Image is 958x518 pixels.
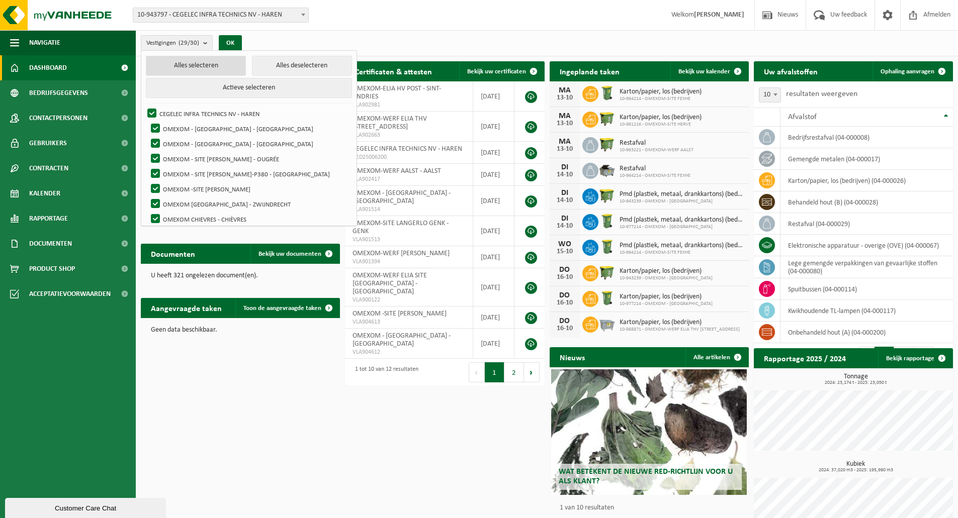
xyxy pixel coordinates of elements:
td: karton/papier, los (bedrijven) (04-000026) [780,170,953,191]
label: OMEXOM - SITE [PERSON_NAME] - OUGRÉE [149,151,352,166]
span: VLA901513 [353,236,465,244]
a: Bekijk uw documenten [250,244,339,264]
a: Wat betekent de nieuwe RED-richtlijn voor u als klant? [551,369,746,495]
span: Karton/papier, los (bedrijven) [620,114,702,122]
span: OMEXOM -SITE [PERSON_NAME] [353,310,447,318]
span: Bedrijfsgegevens [29,80,88,106]
strong: [PERSON_NAME] [694,11,744,19]
td: lege gemengde verpakkingen van gevaarlijke stoffen (04-000080) [780,256,953,278]
span: Karton/papier, los (bedrijven) [620,293,713,301]
div: 13-10 [555,146,575,153]
label: resultaten weergeven [786,90,857,98]
h2: Uw afvalstoffen [754,61,828,81]
img: WB-1100-HPE-GN-50 [598,136,616,153]
a: Bekijk uw kalender [670,61,748,81]
td: [DATE] [473,306,514,329]
span: VLA902981 [353,101,465,109]
span: Karton/papier, los (bedrijven) [620,319,740,327]
label: OMEXOM -SITE [PERSON_NAME] [149,181,352,196]
div: 16-10 [555,274,575,281]
label: CEGELEC INFRA TECHNICS NV - HAREN [145,106,352,121]
button: OK [219,35,242,51]
div: DO [555,317,575,325]
button: Alles selecteren [146,56,246,76]
span: OMEXOM-WERF ELIA THV [STREET_ADDRESS] [353,115,427,131]
img: WB-0240-HPE-GN-50 [598,238,616,255]
td: [DATE] [473,112,514,142]
div: WO [555,240,575,248]
a: Toon de aangevraagde taken [235,298,339,318]
div: DI [555,163,575,171]
img: WB-2500-GAL-GY-01 [598,315,616,332]
span: Pmd (plastiek, metaal, drankkartons) (bedrijven) [620,216,744,224]
td: [DATE] [473,142,514,164]
td: [DATE] [473,329,514,359]
span: CEGELEC INFRA TECHNICS NV - HAREN [353,145,462,153]
span: 10-964214 - OMEXOM-SITE FEXHE [620,173,690,179]
span: Navigatie [29,30,60,55]
span: VLA902663 [353,131,465,139]
span: 10-977214 - OMEXOM - [GEOGRAPHIC_DATA] [620,224,744,230]
button: Alles deselecteren [252,56,352,76]
img: WB-0240-HPE-GN-50 [598,289,616,306]
td: gemengde metalen (04-000017) [780,148,953,170]
td: [DATE] [473,268,514,306]
span: OMEXOM-WERF [PERSON_NAME] [353,250,450,257]
td: [DATE] [473,164,514,186]
span: Documenten [29,231,72,256]
span: 10-963221 - OMEXOM-WERF AALST [620,147,693,153]
span: Contactpersonen [29,106,88,131]
label: OMEXOM CHIEVRES - CHIÈVRES [149,212,352,227]
div: DI [555,189,575,197]
td: [DATE] [473,81,514,112]
span: Karton/papier, los (bedrijven) [620,267,713,275]
span: 10 [759,88,780,102]
span: Wat betekent de nieuwe RED-richtlijn voor u als klant? [559,468,733,485]
td: kwikhoudende TL-lampen (04-000117) [780,300,953,322]
h3: Kubiek [759,461,953,473]
span: 10-977214 - OMEXOM - [GEOGRAPHIC_DATA] [620,301,713,307]
label: OMEXOM - SITE [PERSON_NAME]-P380 - [GEOGRAPHIC_DATA] [149,166,352,181]
span: Product Shop [29,256,75,281]
span: 10-981216 - OMEXOM-SITE HERVE [620,122,702,128]
div: 14-10 [555,223,575,230]
button: 2 [504,362,524,382]
div: 14-10 [555,197,575,204]
td: [DATE] [473,186,514,216]
span: Gebruikers [29,131,67,156]
div: MA [555,112,575,120]
button: Next [524,362,540,382]
span: Restafval [620,139,693,147]
span: Pmd (plastiek, metaal, drankkartons) (bedrijven) [620,242,744,250]
span: 2024: 37,020 m3 - 2025: 195,980 m3 [759,468,953,473]
p: 1 van 10 resultaten [560,504,744,511]
img: WB-1100-HPE-GN-50 [598,187,616,204]
td: [DATE] [473,246,514,268]
div: 13-10 [555,120,575,127]
div: DI [555,215,575,223]
span: OMEXOM - [GEOGRAPHIC_DATA] - [GEOGRAPHIC_DATA] [353,332,451,348]
td: elektronische apparatuur - overige (OVE) (04-000067) [780,235,953,256]
td: bedrijfsrestafval (04-000008) [780,127,953,148]
td: [DATE] [473,216,514,246]
span: Bekijk uw documenten [258,251,321,257]
p: U heeft 321 ongelezen document(en). [151,272,330,279]
td: restafval (04-000029) [780,213,953,235]
span: Bekijk uw kalender [678,68,730,75]
div: MA [555,86,575,94]
span: Acceptatievoorwaarden [29,281,111,306]
button: Vestigingen(29/30) [141,35,213,50]
span: VLA904612 [353,348,465,356]
div: DO [555,291,575,299]
a: Bekijk rapportage [878,348,952,368]
img: WB-0240-HPE-GN-50 [598,84,616,101]
span: VLA904613 [353,318,465,326]
span: 10-943239 - OMEXOM - [GEOGRAPHIC_DATA] [620,275,713,281]
button: 1 [485,362,504,382]
a: Alle artikelen [685,347,748,367]
h2: Aangevraagde taken [141,298,232,318]
a: Bekijk uw certificaten [459,61,544,81]
h2: Rapportage 2025 / 2024 [754,348,856,368]
span: RED25006200 [353,153,465,161]
label: OMEXOM - [GEOGRAPHIC_DATA] - [GEOGRAPHIC_DATA] [149,121,352,136]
